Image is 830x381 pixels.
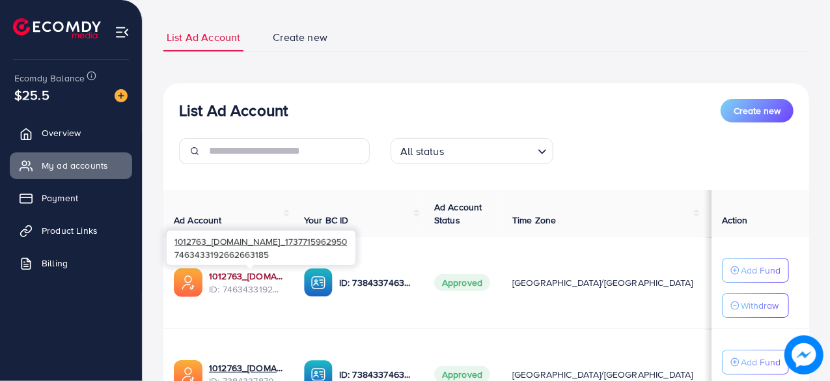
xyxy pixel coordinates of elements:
button: Withdraw [722,293,789,318]
button: Add Fund [722,258,789,283]
span: List Ad Account [167,30,240,45]
button: Add Fund [722,350,789,374]
span: Ad Account [174,214,222,227]
span: Ad Account Status [434,201,482,227]
p: Withdraw [741,298,779,313]
div: Search for option [391,138,553,164]
a: Product Links [10,218,132,244]
h3: List Ad Account [179,101,288,120]
img: menu [115,25,130,40]
input: Search for option [448,139,533,161]
img: ic-ads-acc.e4c84228.svg [174,268,202,297]
img: logo [13,18,101,38]
a: My ad accounts [10,152,132,178]
span: Your BC ID [304,214,349,227]
p: Add Fund [741,262,781,278]
p: Add Fund [741,354,781,370]
span: Ecomdy Balance [14,72,85,85]
a: 1012763_[DOMAIN_NAME]_1719300151429 [209,361,283,374]
span: My ad accounts [42,159,108,172]
span: Create new [734,104,781,117]
span: All status [398,142,447,161]
span: Create new [273,30,327,45]
span: Product Links [42,224,98,237]
span: 1012763_[DOMAIN_NAME]_1737715962950 [174,235,347,247]
span: Time Zone [512,214,556,227]
span: Approved [434,274,490,291]
img: image [784,335,823,374]
button: Create new [721,99,794,122]
span: Payment [42,191,78,205]
div: 7463433192662663185 [167,231,355,265]
img: image [115,89,128,102]
span: [GEOGRAPHIC_DATA]/[GEOGRAPHIC_DATA] [512,276,693,289]
a: Payment [10,185,132,211]
span: [GEOGRAPHIC_DATA]/[GEOGRAPHIC_DATA] [512,368,693,381]
span: Action [722,214,748,227]
a: 1012763_[DOMAIN_NAME]_1737715962950 [209,270,283,283]
span: Billing [42,257,68,270]
span: Overview [42,126,81,139]
img: ic-ba-acc.ded83a64.svg [304,268,333,297]
a: Billing [10,250,132,276]
p: ID: 7384337463998906369 [339,275,413,290]
a: Overview [10,120,132,146]
span: ID: 7463433192662663185 [209,283,283,296]
span: $25.5 [13,83,50,107]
